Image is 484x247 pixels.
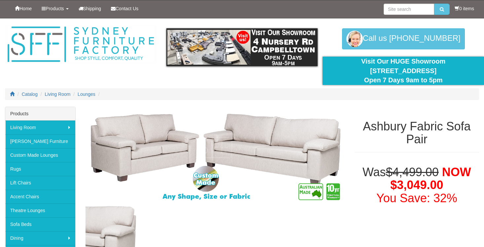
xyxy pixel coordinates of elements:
[74,0,106,17] a: Shipping
[46,6,64,11] span: Products
[5,107,75,121] div: Products
[5,148,75,162] a: Custom Made Lounges
[355,166,479,205] h1: Was
[5,134,75,148] a: [PERSON_NAME] Furniture
[10,0,37,17] a: Home
[166,28,318,66] img: showroom.gif
[455,5,474,12] li: 0 items
[106,0,143,17] a: Contact Us
[390,165,471,192] span: NOW $3,049.00
[376,191,457,205] font: You Save: 32%
[384,4,434,15] input: Site search
[5,176,75,190] a: Lift Chairs
[5,217,75,231] a: Sofa Beds
[83,6,101,11] span: Shipping
[5,162,75,176] a: Rugs
[19,6,32,11] span: Home
[5,204,75,217] a: Theatre Lounges
[355,120,479,146] h1: Ashbury Fabric Sofa Pair
[5,25,156,64] img: Sydney Furniture Factory
[5,231,75,245] a: Dining
[78,92,95,97] a: Lounges
[328,57,479,85] div: Visit Our HUGE Showroom [STREET_ADDRESS] Open 7 Days 9am to 5pm
[45,92,71,97] a: Living Room
[22,92,38,97] a: Catalog
[37,0,73,17] a: Products
[116,6,138,11] span: Contact Us
[5,121,75,134] a: Living Room
[5,190,75,204] a: Accent Chairs
[386,165,439,179] del: $4,499.00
